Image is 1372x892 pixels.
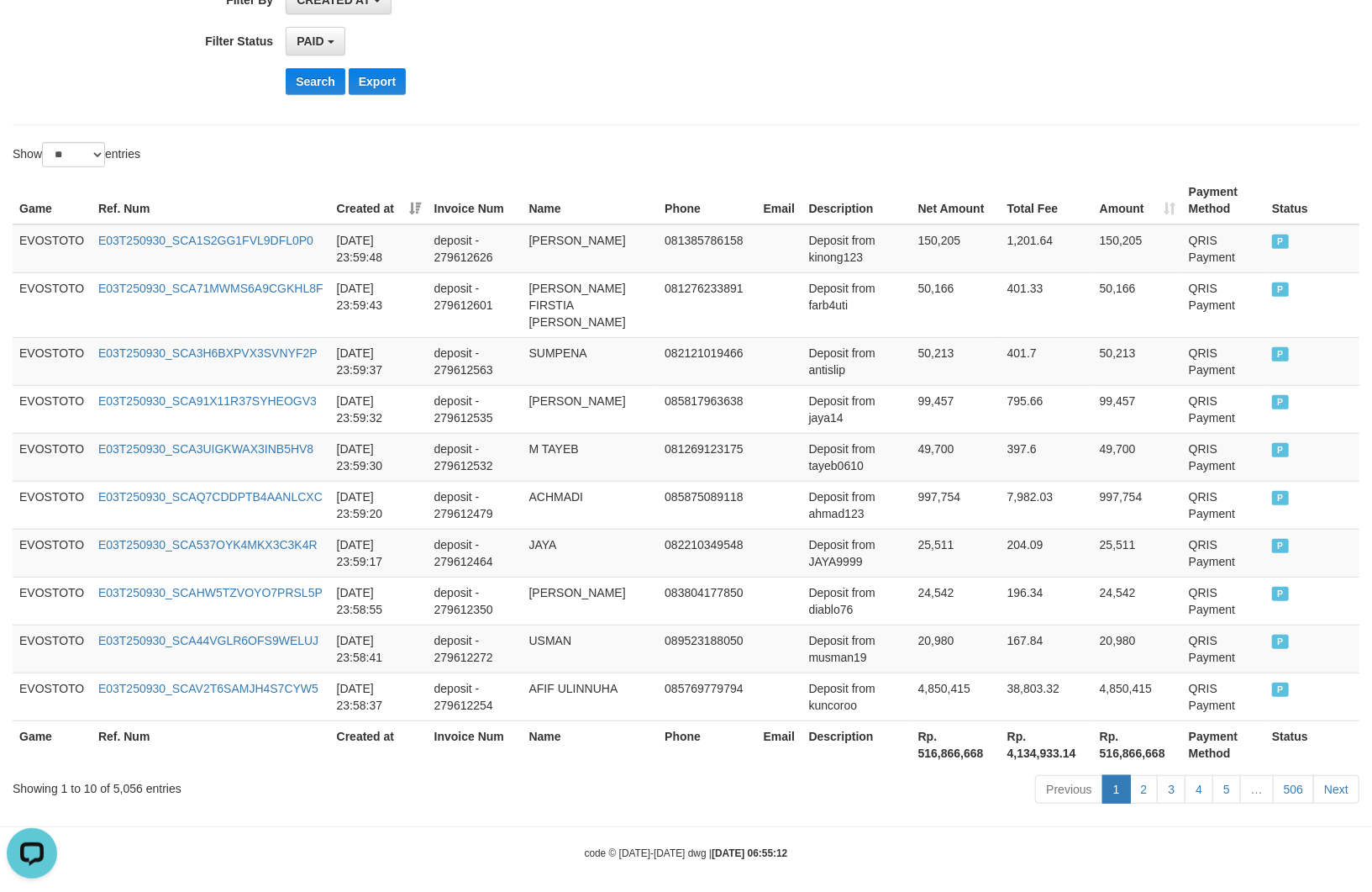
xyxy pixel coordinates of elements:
[757,177,802,224] th: Email
[1182,433,1265,481] td: QRIS Payment
[1001,224,1093,273] td: 1,201.64
[1130,775,1159,804] a: 2
[1182,625,1265,673] td: QRIS Payment
[428,577,523,625] td: deposit - 279612350
[912,577,1001,625] td: 24,542
[428,673,523,720] td: deposit - 279612254
[1001,385,1093,433] td: 795.66
[658,337,756,385] td: 082121019466
[330,720,428,768] th: Created at
[1001,177,1093,224] th: Total Fee
[1273,775,1314,804] a: 506
[1001,272,1093,337] td: 401.33
[330,224,428,273] td: [DATE] 23:59:48
[1182,272,1265,337] td: QRIS Payment
[658,529,756,577] td: 082210349548
[658,385,756,433] td: 085817963638
[1182,577,1265,625] td: QRIS Payment
[523,529,659,577] td: JAYA
[523,720,659,768] th: Name
[13,773,559,797] div: Showing 1 to 10 of 5,056 entries
[13,337,92,385] td: EVOSTOTO
[658,433,756,481] td: 081269123175
[286,27,344,55] button: PAID
[1272,683,1289,697] span: PAID
[1272,235,1289,249] span: PAID
[428,625,523,673] td: deposit - 279612272
[428,385,523,433] td: deposit - 279612535
[1272,587,1289,601] span: PAID
[1093,385,1182,433] td: 99,457
[330,272,428,337] td: [DATE] 23:59:43
[98,490,323,504] a: E03T250930_SCAQ7CDDPTB4AANLCXC
[912,720,1001,768] th: Rp. 516,866,668
[349,68,406,95] button: Export
[1001,577,1093,625] td: 196.34
[1182,177,1265,224] th: Payment Method
[523,433,659,481] td: M TAYEB
[1093,529,1182,577] td: 25,511
[1035,775,1102,804] a: Previous
[13,142,140,167] label: Show entries
[330,385,428,433] td: [DATE] 23:59:32
[330,337,428,385] td: [DATE] 23:59:37
[330,673,428,720] td: [DATE] 23:58:37
[286,68,345,95] button: Search
[1182,224,1265,273] td: QRIS Payment
[523,625,659,673] td: USMAN
[1093,625,1182,673] td: 20,980
[13,577,92,625] td: EVOSTOTO
[912,385,1001,433] td: 99,457
[1001,433,1093,481] td: 397.6
[757,720,802,768] th: Email
[523,385,659,433] td: [PERSON_NAME]
[912,433,1001,481] td: 49,700
[1001,337,1093,385] td: 401.7
[98,682,318,695] a: E03T250930_SCAV2T6SAMJH4S7CYW5
[802,224,912,273] td: Deposit from kinong123
[13,529,92,577] td: EVOSTOTO
[428,224,523,273] td: deposit - 279612626
[523,272,659,337] td: [PERSON_NAME] FIRSTIA [PERSON_NAME]
[1185,775,1213,804] a: 4
[1240,775,1274,804] a: …
[1093,272,1182,337] td: 50,166
[98,234,313,247] a: E03T250930_SCA1S2GG1FVL9DFL0P0
[1093,673,1182,720] td: 4,850,415
[98,346,318,360] a: E03T250930_SCA3H6BXPVX3SVNYF2P
[802,481,912,529] td: Deposit from ahmad123
[1093,224,1182,273] td: 150,205
[428,433,523,481] td: deposit - 279612532
[802,625,912,673] td: Deposit from musman19
[912,625,1001,673] td: 20,980
[13,385,92,433] td: EVOSTOTO
[658,673,756,720] td: 085769779794
[1272,443,1289,457] span: PAID
[330,481,428,529] td: [DATE] 23:59:20
[658,720,756,768] th: Phone
[1182,337,1265,385] td: QRIS Payment
[1272,491,1289,505] span: PAID
[428,337,523,385] td: deposit - 279612563
[13,224,92,273] td: EVOSTOTO
[98,538,318,552] a: E03T250930_SCA537OYK4MKX3C3K4R
[1182,529,1265,577] td: QRIS Payment
[802,673,912,720] td: Deposit from kuncoroo
[658,577,756,625] td: 083804177850
[523,577,659,625] td: [PERSON_NAME]
[523,673,659,720] td: AFIF ULINNUHA
[13,481,92,529] td: EVOSTOTO
[1265,720,1359,768] th: Status
[1001,720,1093,768] th: Rp. 4,134,933.14
[92,720,330,768] th: Ref. Num
[330,529,428,577] td: [DATE] 23:59:17
[92,177,330,224] th: Ref. Num
[1157,775,1185,804] a: 3
[1093,577,1182,625] td: 24,542
[658,177,756,224] th: Phone
[1182,481,1265,529] td: QRIS Payment
[1265,177,1359,224] th: Status
[523,481,659,529] td: ACHMADI
[802,177,912,224] th: Description
[1182,673,1265,720] td: QRIS Payment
